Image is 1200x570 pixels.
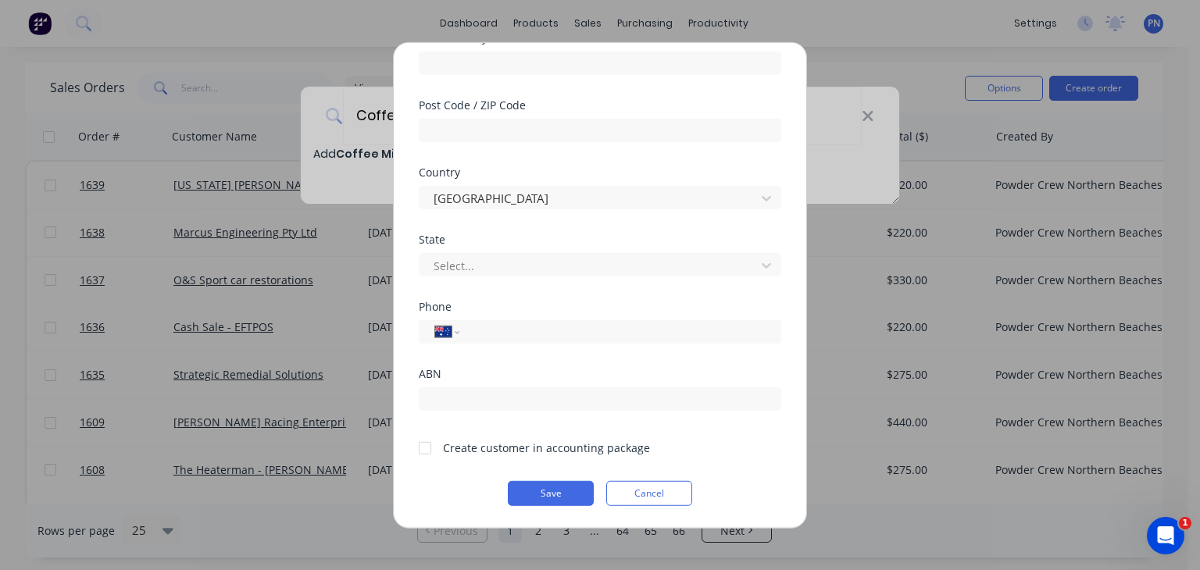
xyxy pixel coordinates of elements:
[419,301,781,312] div: Phone
[419,167,781,178] div: Country
[508,481,594,506] button: Save
[606,481,692,506] button: Cancel
[1179,517,1191,529] span: 1
[419,234,781,245] div: State
[1147,517,1184,554] iframe: Intercom live chat
[419,100,781,111] div: Post Code / ZIP Code
[419,369,781,379] div: ABN
[443,440,650,456] div: Create customer in accounting package
[419,33,781,44] div: Suburb / City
